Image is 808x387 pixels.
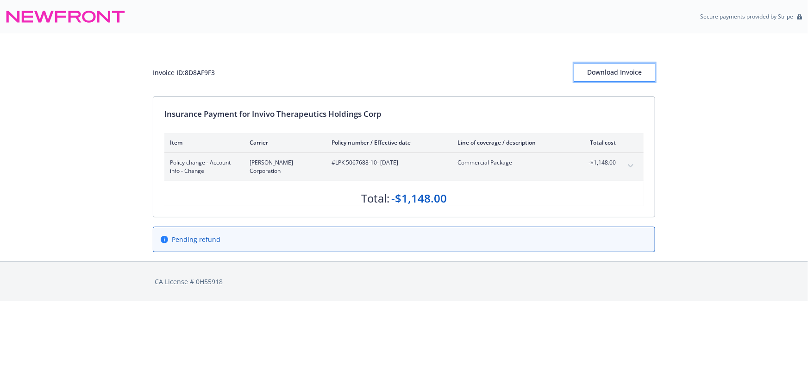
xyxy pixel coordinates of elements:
[153,68,215,77] div: Invoice ID: 8D8AF9F3
[581,159,616,167] span: -$1,148.00
[250,159,317,175] span: [PERSON_NAME] Corporation
[457,159,566,167] span: Commercial Package
[457,139,566,146] div: Line of coverage / description
[164,108,644,120] div: Insurance Payment for Invivo Therapeutics Holdings Corp
[574,63,655,81] div: Download Invoice
[155,277,653,286] div: CA License # 0H55918
[164,153,644,181] div: Policy change - Account info - Change[PERSON_NAME] Corporation#LPK 5067688-10- [DATE]Commercial P...
[574,63,655,82] button: Download Invoice
[623,159,638,173] button: expand content
[172,235,220,244] span: Pending refund
[170,139,235,146] div: Item
[391,190,447,206] div: -$1,148.00
[250,139,317,146] div: Carrier
[361,190,389,206] div: Total:
[332,159,443,167] span: #LPK 5067688-10 - [DATE]
[581,139,616,146] div: Total cost
[332,139,443,146] div: Policy number / Effective date
[170,159,235,175] span: Policy change - Account info - Change
[700,13,793,20] p: Secure payments provided by Stripe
